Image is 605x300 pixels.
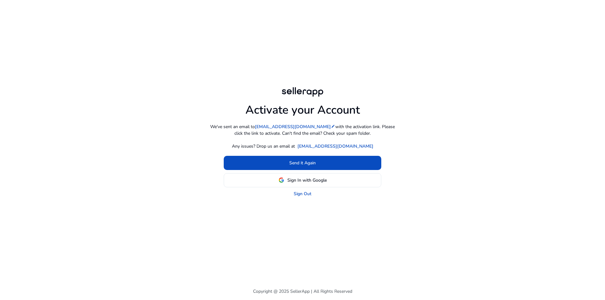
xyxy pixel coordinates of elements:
a: [EMAIL_ADDRESS][DOMAIN_NAME] [255,123,335,130]
a: [EMAIL_ADDRESS][DOMAIN_NAME] [297,143,373,150]
p: Any issues? Drop us an email at [232,143,295,150]
span: Sign In with Google [287,177,327,184]
button: Send it Again [224,156,381,170]
a: Sign Out [294,190,311,197]
span: Send it Again [289,160,316,166]
mat-icon: edit [331,124,335,128]
h1: Activate your Account [245,98,360,117]
p: We've sent an email to with the activation link. Please click the link to activate. Can't find th... [208,123,397,137]
img: google-logo.svg [279,177,284,183]
button: Sign In with Google [224,173,381,187]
